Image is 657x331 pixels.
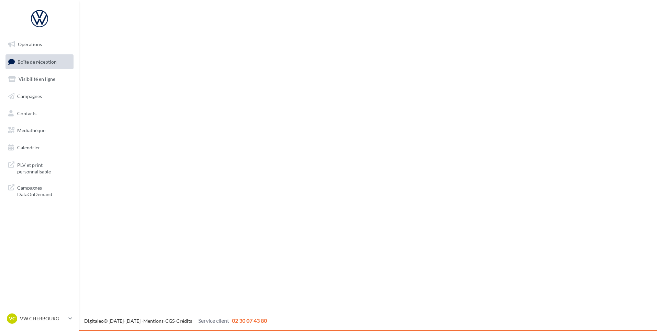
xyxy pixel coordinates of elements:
span: VC [9,315,15,322]
span: Boîte de réception [18,58,57,64]
a: VC VW CHERBOURG [5,312,74,325]
a: Médiathèque [4,123,75,138]
a: Campagnes [4,89,75,104]
span: Service client [198,317,229,324]
a: Opérations [4,37,75,52]
a: Crédits [176,318,192,324]
a: Visibilité en ligne [4,72,75,86]
span: 02 30 07 43 80 [232,317,267,324]
span: Campagnes DataOnDemand [17,183,71,198]
a: Calendrier [4,140,75,155]
a: CGS [165,318,175,324]
span: Calendrier [17,145,40,150]
span: Opérations [18,41,42,47]
span: PLV et print personnalisable [17,160,71,175]
span: © [DATE]-[DATE] - - - [84,318,267,324]
span: Campagnes [17,93,42,99]
a: Contacts [4,106,75,121]
a: Boîte de réception [4,54,75,69]
a: Mentions [143,318,164,324]
span: Contacts [17,110,36,116]
p: VW CHERBOURG [20,315,66,322]
span: Visibilité en ligne [19,76,55,82]
a: PLV et print personnalisable [4,158,75,178]
span: Médiathèque [17,127,45,133]
a: Campagnes DataOnDemand [4,180,75,201]
a: Digitaleo [84,318,104,324]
